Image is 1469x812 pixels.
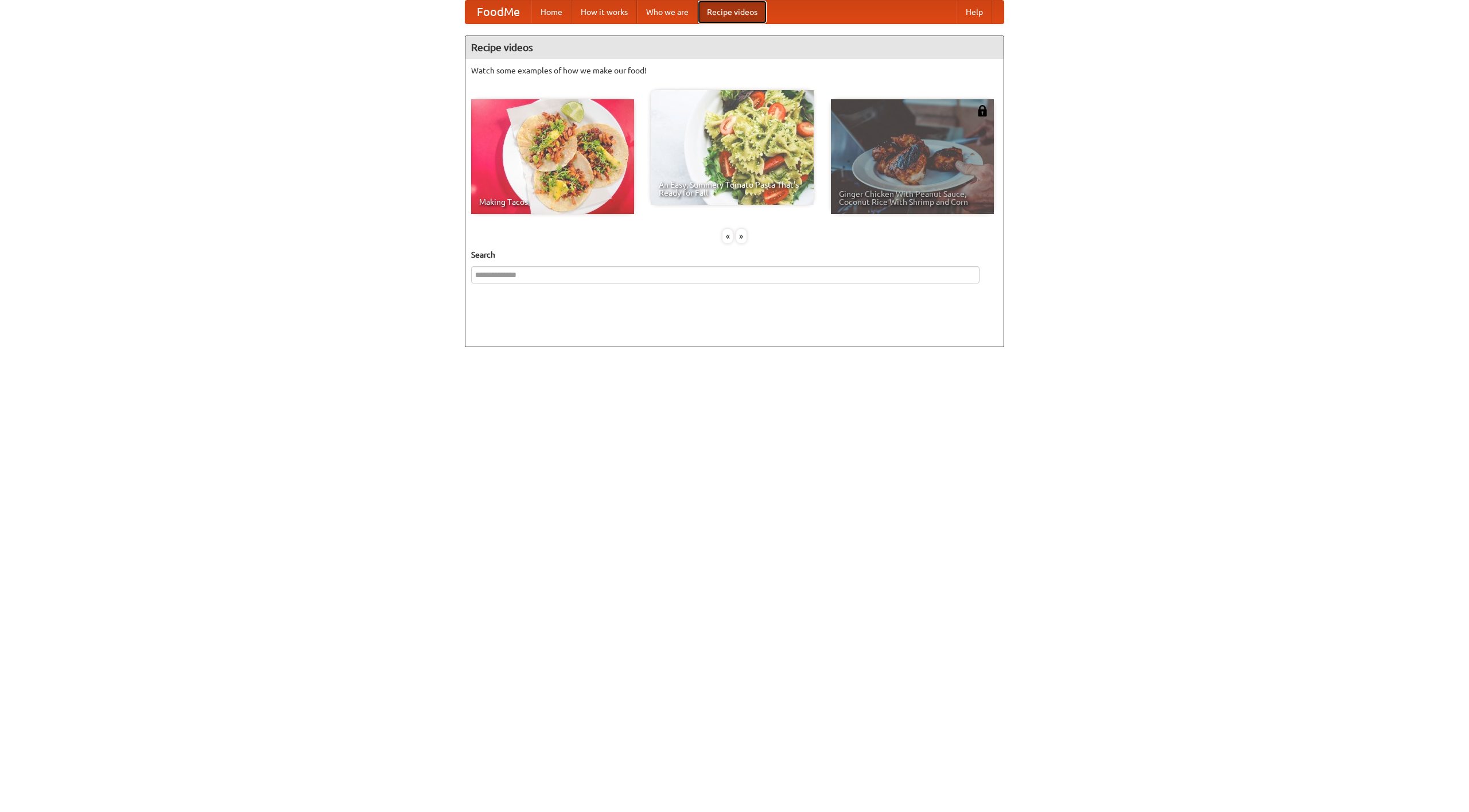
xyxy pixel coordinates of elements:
img: 483408.png [977,105,988,116]
a: Home [531,1,572,24]
a: An Easy, Summery Tomato Pasta That's Ready for Fall [651,90,814,205]
span: An Easy, Summery Tomato Pasta That's Ready for Fall [659,181,806,197]
span: Making Tacos [479,198,626,206]
div: « [722,229,733,243]
a: Recipe videos [698,1,767,24]
a: How it works [572,1,637,24]
h4: Recipe videos [465,36,1004,59]
a: FoodMe [465,1,531,24]
div: » [736,229,747,243]
a: Making Tacos [471,99,634,214]
a: Who we are [637,1,698,24]
a: Help [957,1,992,24]
h5: Search [471,249,998,261]
p: Watch some examples of how we make our food! [471,65,998,76]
